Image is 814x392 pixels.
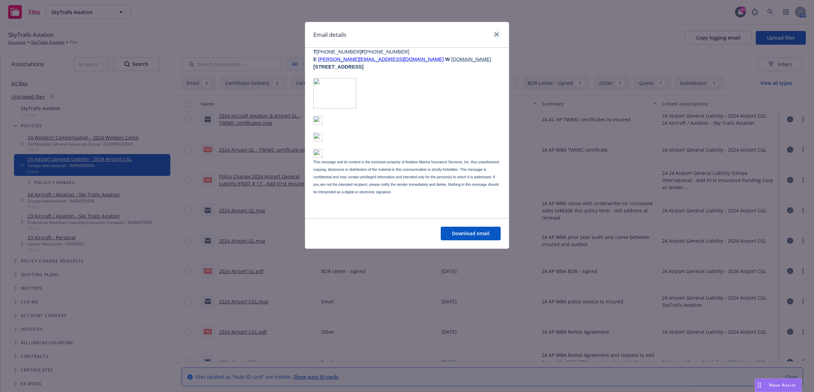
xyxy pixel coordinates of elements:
[313,30,346,39] h1: Email details
[313,78,356,108] img: image001.png@01DB2461.1AE58A40
[316,49,409,55] span: [PHONE_NUMBER] [PHONE_NUMBER]
[755,378,802,392] button: Nova Assist
[492,30,501,39] a: close
[313,64,363,70] span: [STREET_ADDRESS]
[318,57,444,62] a: [PERSON_NAME][EMAIL_ADDRESS][DOMAIN_NAME]
[313,49,316,55] span: T
[755,379,764,392] div: Drag to move
[445,57,450,62] b: W
[361,49,364,55] b: F
[452,230,489,237] span: Download email
[313,149,322,158] img: image004.jpg@01DB2461.1AE58A40
[313,133,322,141] img: image003.jpg@01DB2461.1AE58A40
[769,382,796,388] span: Nova Assist
[313,116,322,125] img: image002.jpg@01DB2461.1AE58A40
[451,57,491,62] a: [DOMAIN_NAME]
[313,160,499,194] span: This message and its content is the exclusive property of Aviation Marine Insurance Services, Inc...
[441,227,501,240] button: Download email
[313,57,317,62] span: E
